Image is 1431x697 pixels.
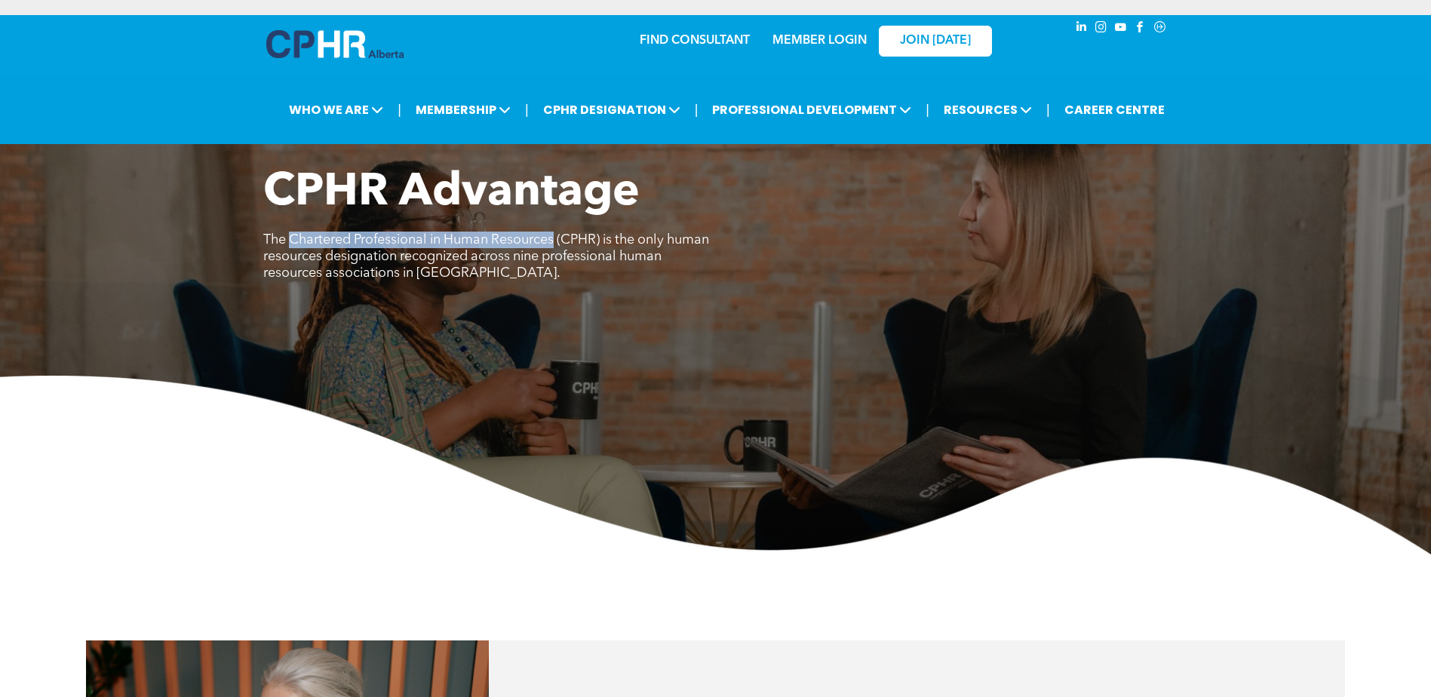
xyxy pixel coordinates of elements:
[1060,96,1169,124] a: CAREER CENTRE
[772,35,867,47] a: MEMBER LOGIN
[879,26,992,57] a: JOIN [DATE]
[1046,94,1050,125] li: |
[1093,19,1110,39] a: instagram
[708,96,916,124] span: PROFESSIONAL DEVELOPMENT
[1152,19,1168,39] a: Social network
[263,233,709,280] span: The Chartered Professional in Human Resources (CPHR) is the only human resources designation reco...
[525,94,529,125] li: |
[398,94,401,125] li: |
[266,30,404,58] img: A blue and white logo for cp alberta
[1073,19,1090,39] a: linkedin
[1113,19,1129,39] a: youtube
[900,34,971,48] span: JOIN [DATE]
[411,96,515,124] span: MEMBERSHIP
[1132,19,1149,39] a: facebook
[640,35,750,47] a: FIND CONSULTANT
[284,96,388,124] span: WHO WE ARE
[926,94,929,125] li: |
[939,96,1036,124] span: RESOURCES
[539,96,685,124] span: CPHR DESIGNATION
[695,94,699,125] li: |
[263,170,640,216] span: CPHR Advantage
